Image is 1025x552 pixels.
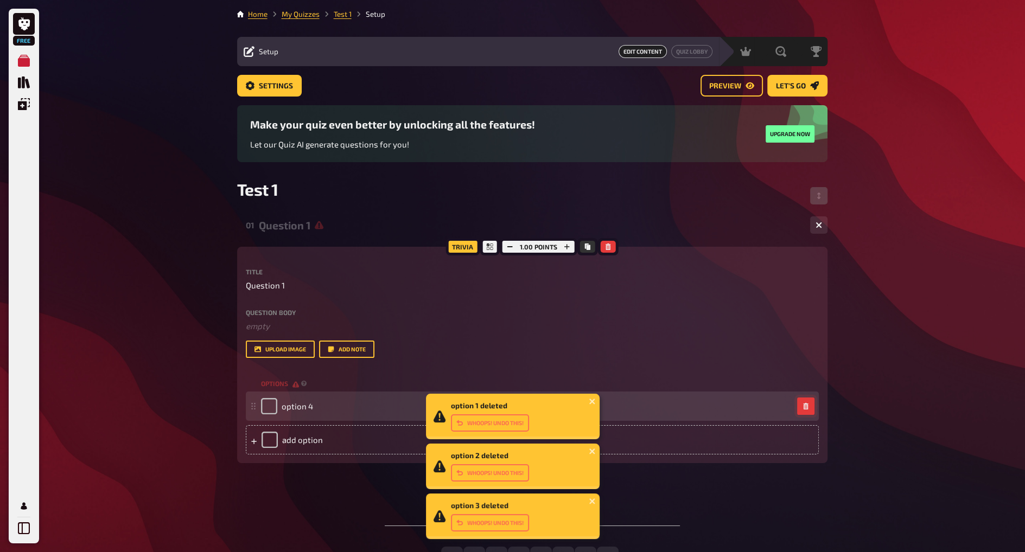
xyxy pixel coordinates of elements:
[451,464,529,482] button: Whoops! Undo this!
[246,279,285,292] span: Question 1
[334,10,352,18] a: Test 1
[589,447,596,455] button: close
[320,9,352,20] li: Test 1
[810,187,827,204] button: Change Order
[451,401,529,432] div: option 1 deleted
[248,9,268,20] li: Home
[13,50,35,72] a: My Quizzes
[500,238,577,255] div: 1.00 points
[250,139,409,149] span: Let our Quiz AI generate questions for you!
[451,514,529,531] button: Whoops! Undo this!
[246,309,819,316] label: Question body
[13,495,35,517] a: My Account
[261,379,299,388] span: options
[352,9,385,20] li: Setup
[250,118,535,131] h3: Make your quiz even better by unlocking all the features!
[451,414,529,432] button: Whoops! Undo this!
[319,341,374,358] button: Add note
[13,93,35,115] a: Overlays
[671,45,712,58] a: Quiz Lobby
[259,82,293,90] span: Settings
[259,219,801,232] div: Question 1
[385,504,680,538] div: Add new question
[246,220,254,230] div: 01
[246,341,315,358] button: upload image
[246,268,819,275] label: Title
[248,10,268,18] a: Home
[580,241,595,253] button: Copy
[451,501,529,531] div: option 3 deleted
[767,75,827,97] a: Let's go
[282,401,313,411] span: option 4
[776,82,806,90] span: Let's go
[237,75,302,97] a: Settings
[709,82,741,90] span: Preview
[13,72,35,93] a: Quiz Library
[589,397,596,406] button: close
[246,425,819,454] div: add option
[282,10,320,18] a: My Quizzes
[451,451,529,482] div: option 2 deleted
[237,179,278,199] span: Test 1
[14,37,34,44] span: Free
[259,47,278,56] span: Setup
[445,238,480,255] div: Trivia
[766,125,814,143] button: Upgrade now
[268,9,320,20] li: My Quizzes
[589,497,596,505] button: close
[701,75,763,97] a: Preview
[619,45,667,58] span: Edit Content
